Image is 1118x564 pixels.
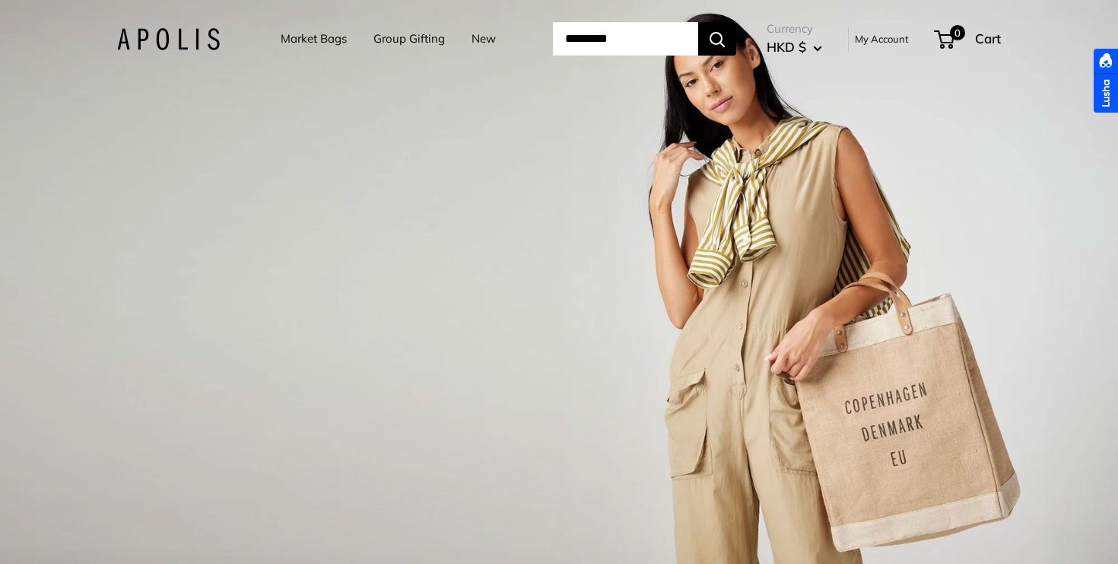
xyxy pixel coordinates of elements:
[117,28,220,50] img: Apolis
[935,27,1001,51] a: 0 Cart
[767,18,822,40] span: Currency
[767,35,822,59] button: HKD $
[698,22,736,56] button: Search
[855,30,909,48] a: My Account
[975,30,1001,46] span: Cart
[553,22,698,56] input: Search...
[950,25,965,40] span: 0
[373,28,445,49] a: Group Gifting
[472,28,496,49] a: New
[281,28,347,49] a: Market Bags
[767,39,806,55] span: HKD $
